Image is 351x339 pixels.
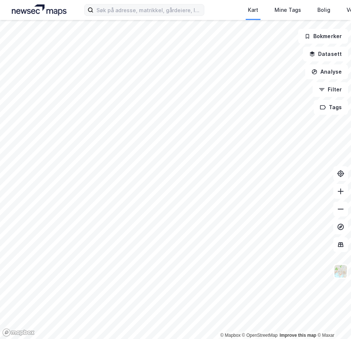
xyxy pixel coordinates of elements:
button: Filter [313,82,348,97]
a: Improve this map [280,333,316,338]
div: Mine Tags [275,6,301,14]
img: Z [334,264,348,278]
div: Bolig [317,6,330,14]
button: Analyse [305,64,348,79]
a: OpenStreetMap [242,333,278,338]
img: logo.a4113a55bc3d86da70a041830d287a7e.svg [12,4,67,16]
a: Mapbox [220,333,241,338]
div: Kart [248,6,258,14]
a: Mapbox homepage [2,328,35,337]
input: Søk på adresse, matrikkel, gårdeiere, leietakere eller personer [93,4,204,16]
button: Datasett [303,47,348,61]
button: Bokmerker [298,29,348,44]
iframe: Chat Widget [314,303,351,339]
button: Tags [314,100,348,115]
